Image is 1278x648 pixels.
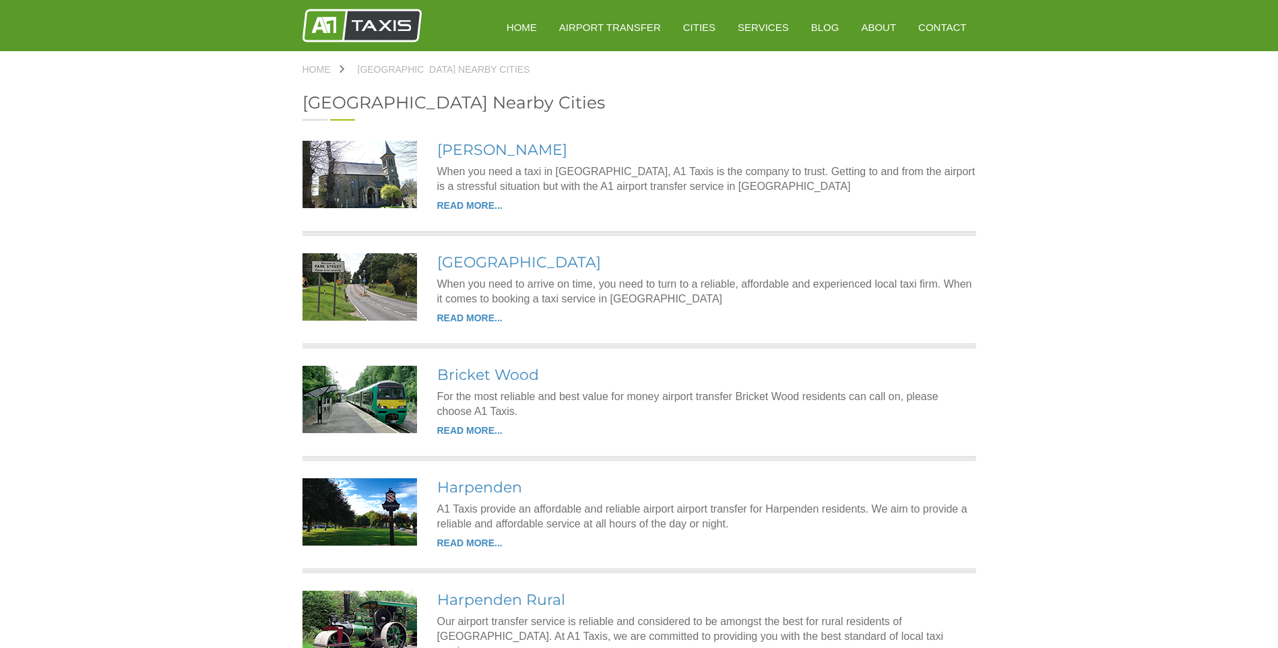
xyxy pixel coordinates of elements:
[437,389,976,419] p: For the most reliable and best value for money airport transfer Bricket Wood residents can call o...
[302,478,417,546] img: Harpenden
[437,502,976,531] p: A1 Taxis provide an affordable and reliable airport airport transfer for Harpenden residents. We ...
[437,478,522,496] a: Harpenden
[437,277,976,306] p: When you need to arrive on time, you need to turn to a reliable, affordable and experienced local...
[358,64,530,75] span: [GEOGRAPHIC_DATA] Nearby Cities
[497,11,546,44] a: HOME
[437,164,976,194] p: When you need a taxi in [GEOGRAPHIC_DATA], A1 Taxis is the company to trust. Getting to and from ...
[437,425,503,436] a: READ MORE...
[728,11,798,44] a: Services
[302,65,344,74] a: Home
[437,200,503,211] a: READ MORE...
[674,11,725,44] a: Cities
[550,11,670,44] a: Airport Transfer
[909,11,976,44] a: Contact
[302,366,417,433] img: Bricket Wood
[302,94,976,111] h2: [GEOGRAPHIC_DATA] Nearby Cities
[437,366,539,384] a: Bricket Wood
[302,64,331,75] span: Home
[802,11,849,44] a: Blog
[437,538,503,548] a: READ MORE...
[437,253,601,271] a: [GEOGRAPHIC_DATA]
[437,141,567,159] a: [PERSON_NAME]
[852,11,905,44] a: About
[302,141,417,208] img: Colney Heath
[437,591,565,609] a: Harpenden Rural
[302,9,422,42] img: A1 Taxis
[437,313,503,323] a: READ MORE...
[302,253,417,321] img: Park Street Lane
[344,65,544,74] a: [GEOGRAPHIC_DATA] Nearby Cities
